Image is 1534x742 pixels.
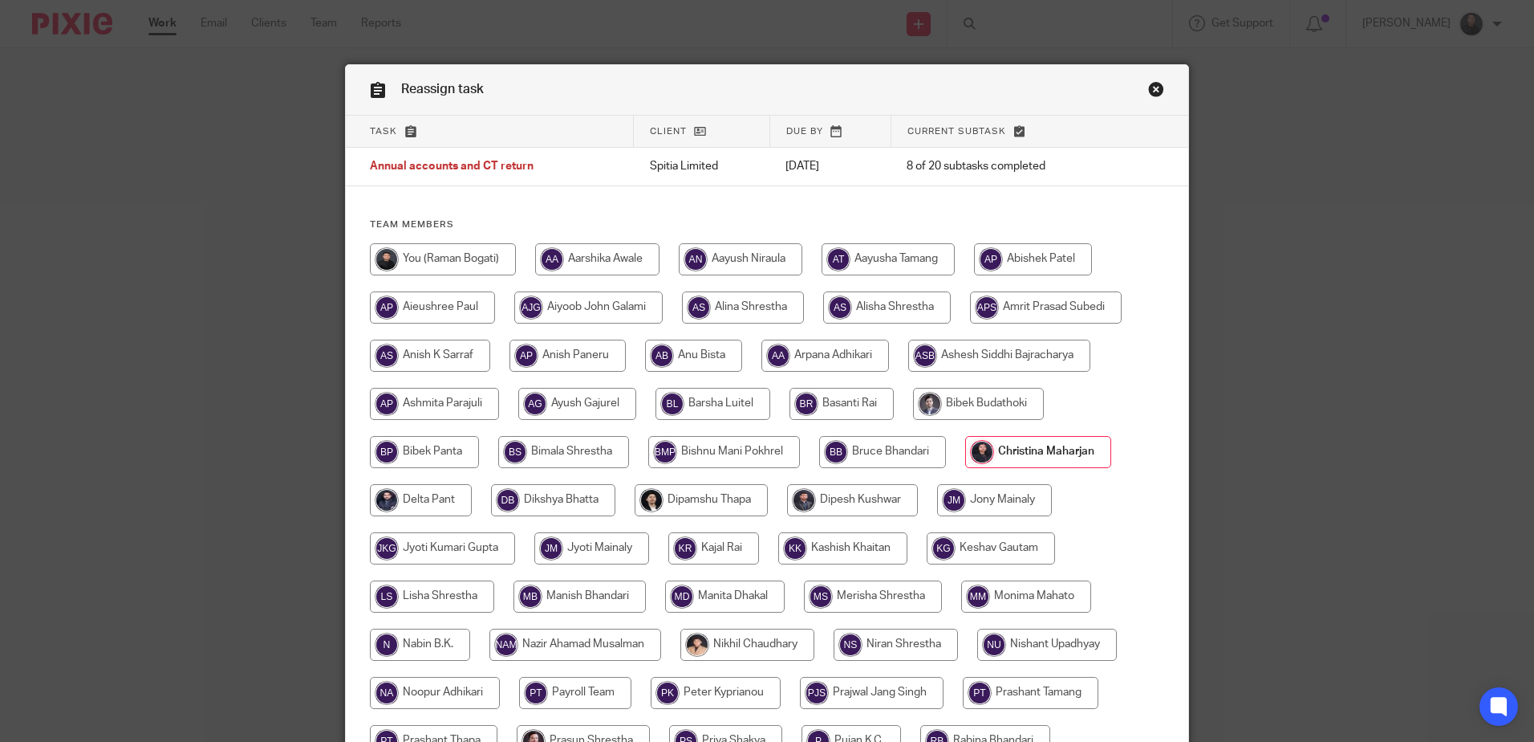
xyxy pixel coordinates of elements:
span: Annual accounts and CT return [370,161,534,173]
span: Client [650,127,687,136]
span: Due by [786,127,823,136]
td: 8 of 20 subtasks completed [891,148,1122,186]
span: Reassign task [401,83,484,96]
p: [DATE] [785,158,875,174]
h4: Team members [370,218,1164,231]
span: Current subtask [907,127,1006,136]
a: Close this dialog window [1148,81,1164,103]
span: Task [370,127,397,136]
p: Spitia Limited [650,158,754,174]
